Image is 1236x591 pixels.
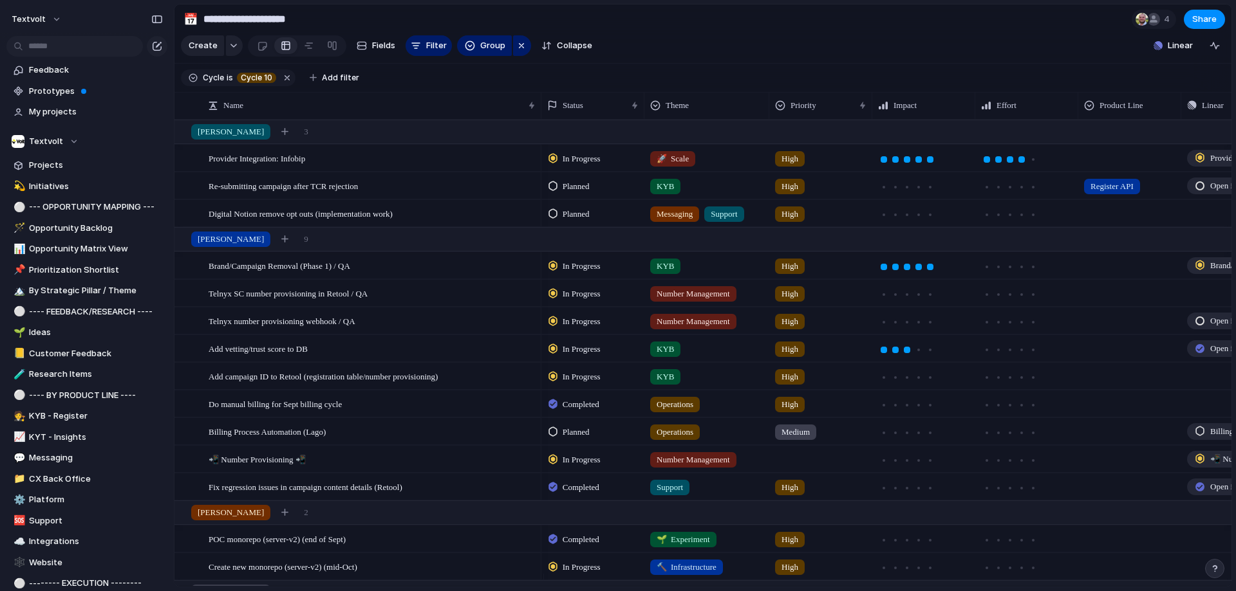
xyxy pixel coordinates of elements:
[457,35,512,56] button: Group
[29,135,63,148] span: Textvolt
[29,473,163,486] span: CX Back Office
[782,315,798,328] span: High
[14,409,23,424] div: 🧑‍⚖️
[997,99,1016,112] span: Effort
[782,561,798,574] span: High
[12,389,24,402] button: ⚪
[227,72,233,84] span: is
[6,9,68,30] button: textvolt
[209,559,357,574] span: Create new monorepo (server-v2) (mid-Oct)
[183,10,198,28] div: 📅
[14,346,23,361] div: 📒
[14,430,23,444] div: 📈
[6,428,167,447] a: 📈KYT - Insights
[6,406,167,426] a: 🧑‍⚖️KYB - Register
[29,284,163,297] span: By Strategic Pillar / Theme
[657,426,693,439] span: Operations
[12,473,24,486] button: 📁
[6,386,167,405] a: ⚪---- BY PRODUCT LINE ----
[6,469,167,489] a: 📁CX Back Office
[12,242,24,255] button: 📊
[29,64,163,77] span: Feedback
[657,287,730,300] span: Number Management
[189,39,218,52] span: Create
[209,479,402,494] span: Fix regression issues in campaign content details (Retool)
[1164,13,1174,26] span: 4
[6,132,167,151] button: Textvolt
[209,178,358,193] span: Re-submitting campaign after TCR rejection
[6,344,167,363] div: 📒Customer Feedback
[782,208,798,221] span: High
[29,389,163,402] span: ---- BY PRODUCT LINE ----
[6,323,167,342] div: 🌱Ideas
[198,125,264,138] span: [PERSON_NAME]
[29,410,163,423] span: KYB - Register
[6,302,167,322] a: ⚪---- FEEDBACK/RESEARCH ----
[29,180,163,193] span: Initiatives
[657,398,693,411] span: Operations
[563,315,601,328] span: In Progress
[302,69,367,87] button: Add filter
[6,239,167,259] a: 📊Opportunity Matrix View
[1184,10,1225,29] button: Share
[1168,39,1193,52] span: Linear
[782,533,798,546] span: High
[563,99,583,112] span: Status
[29,105,163,118] span: My projects
[657,152,689,165] span: Scale
[1091,180,1134,193] span: Register API
[657,260,674,273] span: KYB
[209,286,368,300] span: Telnyx SC number provisioning in Retool / QA
[29,159,163,172] span: Projects
[14,242,23,257] div: 📊
[1192,13,1217,26] span: Share
[657,154,667,163] span: 🚀
[711,208,737,221] span: Support
[657,453,730,466] span: Number Management
[12,201,24,214] button: ⚪
[29,347,163,360] span: Customer Feedback
[14,471,23,486] div: 📁
[782,481,798,494] span: High
[6,281,167,300] a: 🏔️By Strategic Pillar / Theme
[782,152,798,165] span: High
[29,493,163,506] span: Platform
[6,82,167,101] a: Prototypes
[6,260,167,280] div: 📌Prioritization Shortlist
[6,60,167,80] a: Feedback
[563,180,590,193] span: Planned
[29,242,163,255] span: Opportunity Matrix View
[657,343,674,356] span: KYB
[563,260,601,273] span: In Progress
[657,370,674,383] span: KYB
[657,533,710,546] span: Experiment
[304,125,308,138] span: 3
[12,222,24,235] button: 🪄
[657,534,667,544] span: 🌱
[563,370,601,383] span: In Progress
[563,533,599,546] span: Completed
[6,102,167,122] a: My projects
[14,179,23,194] div: 💫
[782,287,798,300] span: High
[29,451,163,464] span: Messaging
[6,219,167,238] div: 🪄Opportunity Backlog
[14,451,23,466] div: 💬
[372,39,395,52] span: Fields
[12,326,24,339] button: 🌱
[14,367,23,382] div: 🧪
[198,233,264,246] span: [PERSON_NAME]
[223,99,243,112] span: Name
[29,305,163,318] span: ---- FEEDBACK/RESEARCH ----
[12,284,24,297] button: 🏔️
[29,201,163,214] span: --- OPPORTUNITY MAPPING ---
[14,304,23,319] div: ⚪
[209,313,355,328] span: Telnyx number provisioning webhook / QA
[209,368,438,383] span: Add campaign ID to Retool (registration table/number provisioning)
[563,453,601,466] span: In Progress
[426,39,447,52] span: Filter
[29,326,163,339] span: Ideas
